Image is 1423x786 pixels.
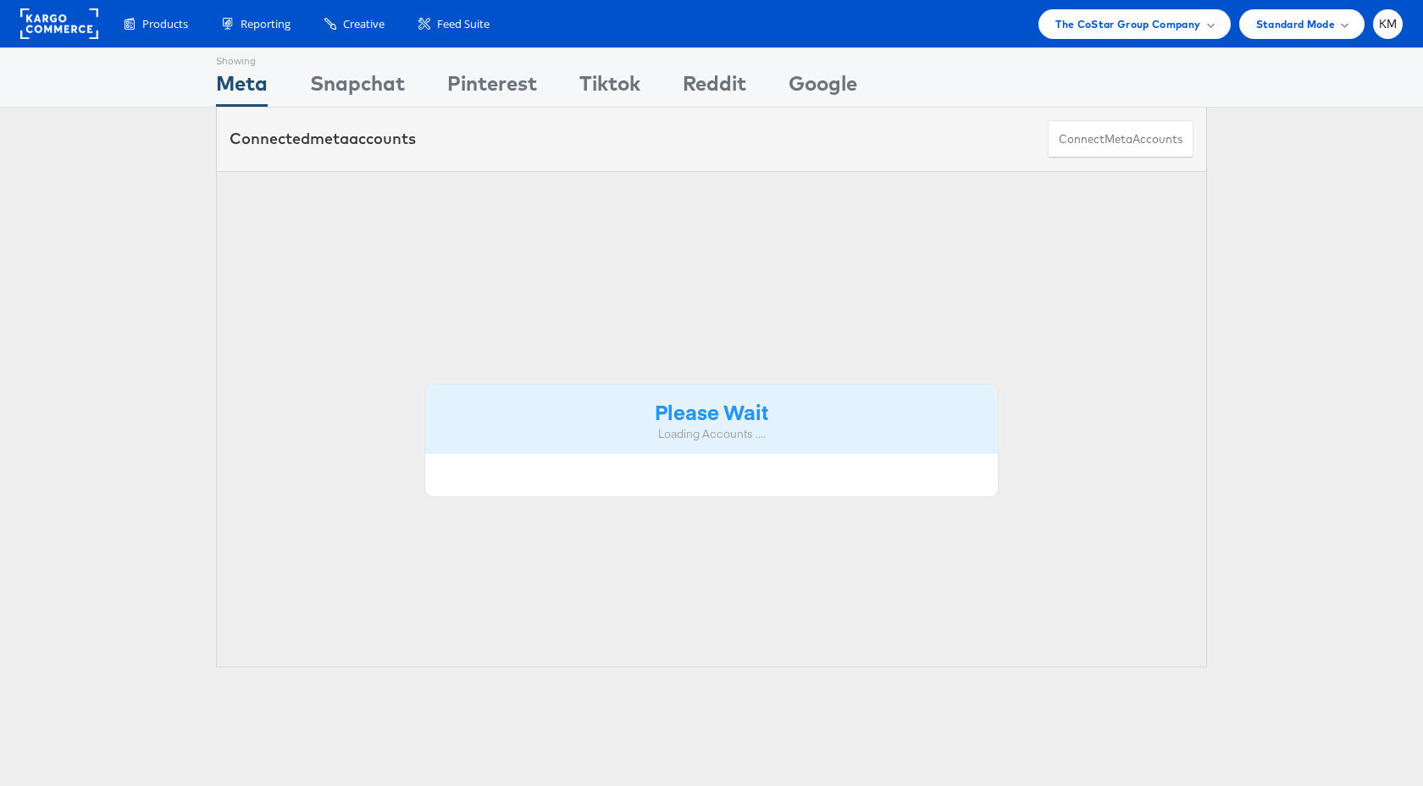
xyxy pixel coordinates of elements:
[1048,120,1193,158] button: ConnectmetaAccounts
[343,16,385,32] span: Creative
[310,69,405,107] div: Snapchat
[1256,15,1335,33] span: Standard Mode
[216,48,268,69] div: Showing
[437,16,490,32] span: Feed Suite
[1379,19,1398,30] span: KM
[683,69,746,107] div: Reddit
[1055,15,1200,33] span: The CoStar Group Company
[579,69,640,107] div: Tiktok
[310,129,349,148] span: meta
[230,128,416,150] div: Connected accounts
[438,426,985,442] div: Loading Accounts ....
[241,16,291,32] span: Reporting
[216,69,268,107] div: Meta
[1105,131,1132,147] span: meta
[142,16,188,32] span: Products
[447,69,537,107] div: Pinterest
[789,69,857,107] div: Google
[655,397,768,425] strong: Please Wait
